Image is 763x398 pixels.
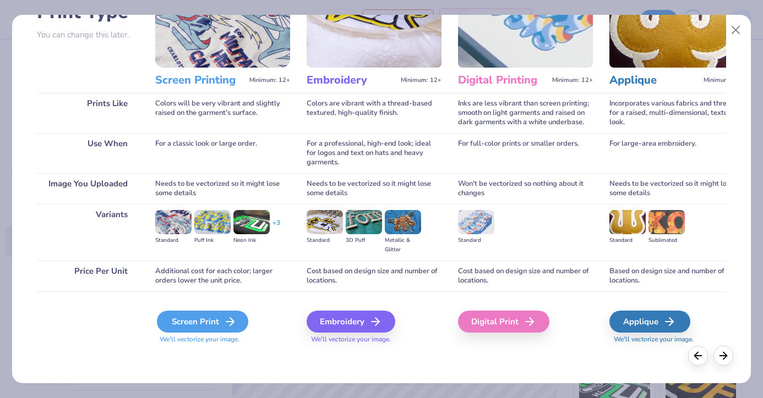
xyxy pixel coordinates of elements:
div: Screen Print [157,311,248,333]
div: Applique [609,311,690,333]
div: Price Per Unit [37,261,139,291]
div: Sublimated [648,236,685,245]
div: For full-color prints or smaller orders. [458,133,593,173]
div: Needs to be vectorized so it might lose some details [307,173,442,204]
div: Colors will be very vibrant and slightly raised on the garment's surface. [155,93,290,133]
div: Won't be vectorized so nothing about it changes [458,173,593,204]
div: For a classic look or large order. [155,133,290,173]
div: Standard [458,236,494,245]
div: Digital Print [458,311,549,333]
div: Prints Like [37,93,139,133]
img: Standard [458,210,494,234]
div: For a professional, high-end look; ideal for logos and text on hats and heavy garments. [307,133,442,173]
div: Cost based on design size and number of locations. [458,261,593,291]
div: Image You Uploaded [37,173,139,204]
div: Neon Ink [233,236,270,245]
img: 3D Puff [346,210,382,234]
span: We'll vectorize your image. [609,335,744,344]
img: Standard [609,210,646,234]
div: Use When [37,133,139,173]
div: Standard [155,236,192,245]
img: Neon Ink [233,210,270,234]
div: Puff Ink [194,236,231,245]
div: Variants [37,204,139,261]
img: Metallic & Glitter [385,210,421,234]
div: Inks are less vibrant than screen printing; smooth on light garments and raised on dark garments ... [458,93,593,133]
img: Sublimated [648,210,685,234]
div: Needs to be vectorized so it might lose some details [609,173,744,204]
div: Metallic & Glitter [385,236,421,255]
h3: Digital Printing [458,73,548,87]
div: Standard [609,236,646,245]
span: Minimum: 12+ [552,76,593,84]
div: + 3 [272,218,280,237]
div: Based on design size and number of locations. [609,261,744,291]
span: We'll vectorize your image. [307,335,442,344]
h3: Embroidery [307,73,396,87]
span: Minimum: 12+ [401,76,442,84]
div: Embroidery [307,311,395,333]
div: Additional cost for each color; larger orders lower the unit price. [155,261,290,291]
div: Colors are vibrant with a thread-based textured, high-quality finish. [307,93,442,133]
img: Puff Ink [194,210,231,234]
div: 3D Puff [346,236,382,245]
div: Standard [307,236,343,245]
h3: Screen Printing [155,73,245,87]
div: Cost based on design size and number of locations. [307,261,442,291]
span: Minimum: 12+ [249,76,290,84]
img: Standard [307,210,343,234]
div: Incorporates various fabrics and threads for a raised, multi-dimensional, textured look. [609,93,744,133]
div: Needs to be vectorized so it might lose some details [155,173,290,204]
img: Standard [155,210,192,234]
span: We'll vectorize your image. [155,335,290,344]
p: You can change this later. [37,30,139,40]
div: For large-area embroidery. [609,133,744,173]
